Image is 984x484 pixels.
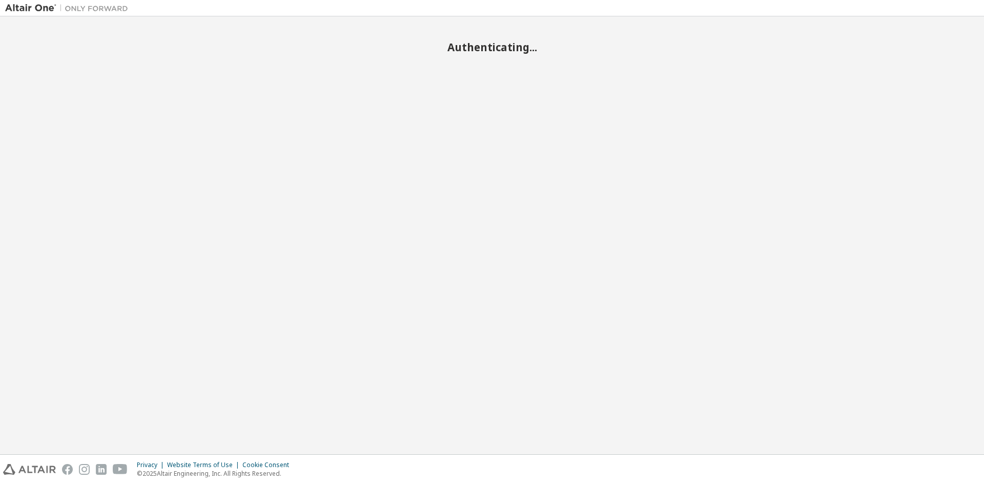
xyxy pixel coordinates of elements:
[137,469,295,478] p: © 2025 Altair Engineering, Inc. All Rights Reserved.
[96,464,107,475] img: linkedin.svg
[3,464,56,475] img: altair_logo.svg
[62,464,73,475] img: facebook.svg
[167,461,242,469] div: Website Terms of Use
[113,464,128,475] img: youtube.svg
[242,461,295,469] div: Cookie Consent
[5,3,133,13] img: Altair One
[137,461,167,469] div: Privacy
[5,40,979,54] h2: Authenticating...
[79,464,90,475] img: instagram.svg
